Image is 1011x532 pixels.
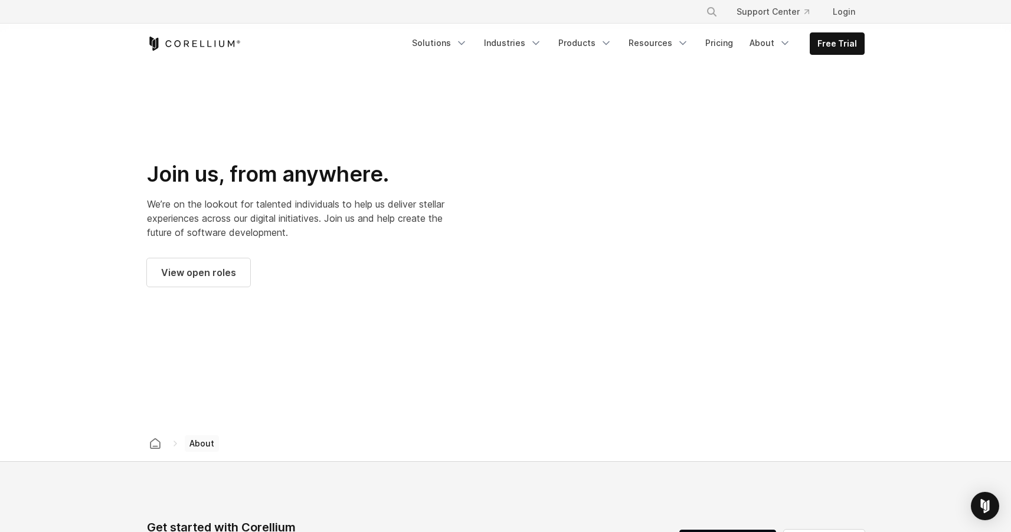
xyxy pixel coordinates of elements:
span: About [185,435,219,452]
a: Products [551,32,619,54]
a: Support Center [727,1,819,22]
div: Open Intercom Messenger [971,492,999,520]
a: Free Trial [810,33,864,54]
a: Corellium home [145,435,166,452]
a: View open roles [147,258,250,287]
a: Industries [477,32,549,54]
a: Corellium Home [147,37,241,51]
a: Pricing [698,32,740,54]
a: Login [823,1,865,22]
p: We’re on the lookout for talented individuals to help us deliver stellar experiences across our d... [147,197,449,239]
h2: Join us, from anywhere. [147,161,449,188]
a: About [742,32,798,54]
button: Search [701,1,722,22]
div: Navigation Menu [405,32,865,55]
a: Solutions [405,32,475,54]
div: Navigation Menu [692,1,865,22]
span: View open roles [161,265,236,280]
a: Resources [621,32,696,54]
